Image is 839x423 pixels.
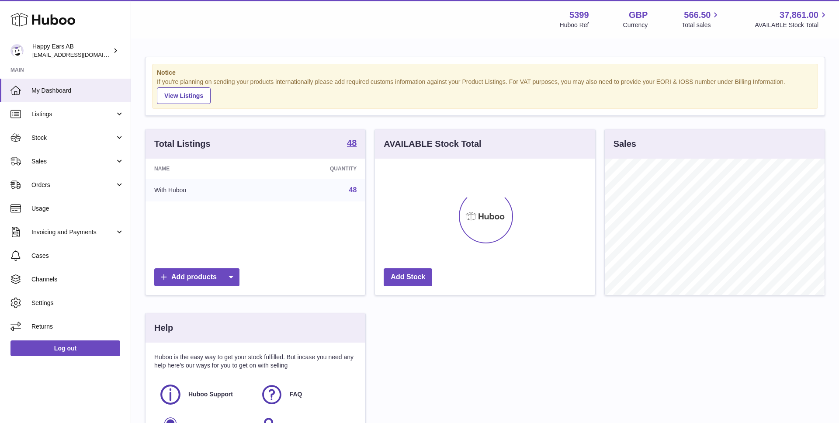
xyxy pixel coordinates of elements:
span: Huboo Support [188,390,233,399]
div: Happy Ears AB [32,42,111,59]
span: Cases [31,252,124,260]
h3: Sales [614,138,636,150]
div: Huboo Ref [560,21,589,29]
th: Quantity [262,159,366,179]
a: 566.50 Total sales [682,9,721,29]
strong: GBP [629,9,648,21]
a: 37,861.00 AVAILABLE Stock Total [755,9,829,29]
span: My Dashboard [31,87,124,95]
h3: Total Listings [154,138,211,150]
strong: Notice [157,69,813,77]
span: Stock [31,134,115,142]
a: FAQ [260,383,353,406]
a: Add Stock [384,268,432,286]
span: Sales [31,157,115,166]
span: Total sales [682,21,721,29]
span: Usage [31,205,124,213]
span: Invoicing and Payments [31,228,115,236]
img: 3pl@happyearsearplugs.com [10,44,24,57]
p: Huboo is the easy way to get your stock fulfilled. But incase you need any help here's our ways f... [154,353,357,370]
a: 48 [347,139,357,149]
span: Orders [31,181,115,189]
span: FAQ [290,390,302,399]
a: Log out [10,340,120,356]
strong: 48 [347,139,357,147]
span: [EMAIL_ADDRESS][DOMAIN_NAME] [32,51,128,58]
span: Listings [31,110,115,118]
span: 566.50 [684,9,711,21]
a: View Listings [157,87,211,104]
span: Channels [31,275,124,284]
span: Settings [31,299,124,307]
th: Name [146,159,262,179]
a: 48 [349,186,357,194]
a: Add products [154,268,239,286]
span: AVAILABLE Stock Total [755,21,829,29]
a: Huboo Support [159,383,251,406]
h3: Help [154,322,173,334]
span: Returns [31,322,124,331]
strong: 5399 [569,9,589,21]
div: Currency [623,21,648,29]
div: If you're planning on sending your products internationally please add required customs informati... [157,78,813,104]
span: 37,861.00 [780,9,818,21]
h3: AVAILABLE Stock Total [384,138,481,150]
td: With Huboo [146,179,262,201]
